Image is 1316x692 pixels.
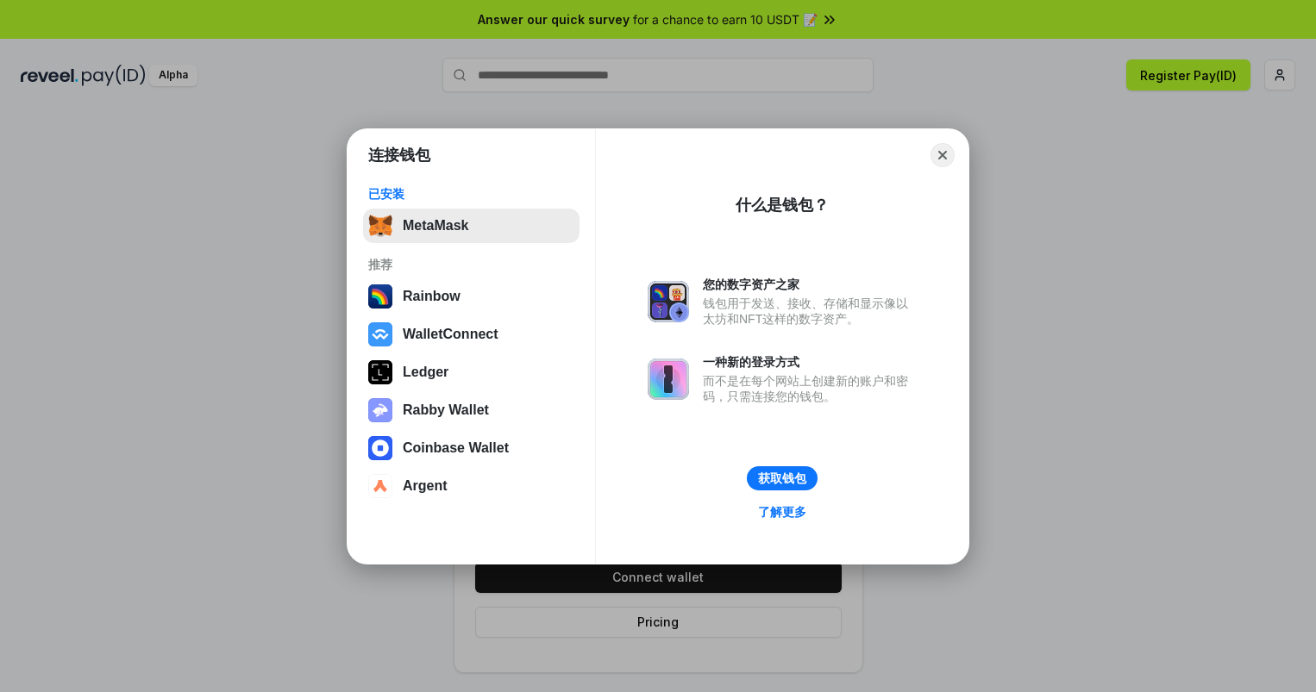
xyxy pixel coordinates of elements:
button: Close [931,143,955,167]
button: 获取钱包 [747,466,818,490]
img: svg+xml,%3Csvg%20xmlns%3D%22http%3A%2F%2Fwww.w3.org%2F2000%2Fsvg%22%20fill%3D%22none%22%20viewBox... [648,281,689,322]
div: 什么是钱包？ [736,195,829,215]
div: Ledger [403,365,448,380]
div: 了解更多 [758,504,806,520]
button: Rabby Wallet [363,393,580,427]
img: svg+xml,%3Csvg%20width%3D%2228%22%20height%3D%2228%22%20viewBox%3D%220%200%2028%2028%22%20fill%3D... [368,474,392,498]
div: 已安装 [368,186,574,202]
a: 了解更多 [748,501,817,523]
button: Rainbow [363,279,580,314]
img: svg+xml,%3Csvg%20fill%3D%22none%22%20height%3D%2233%22%20viewBox%3D%220%200%2035%2033%22%20width%... [368,214,392,238]
div: 一种新的登录方式 [703,354,917,370]
div: 您的数字资产之家 [703,277,917,292]
img: svg+xml,%3Csvg%20width%3D%22120%22%20height%3D%22120%22%20viewBox%3D%220%200%20120%20120%22%20fil... [368,284,392,309]
div: Rabby Wallet [403,402,489,418]
h1: 连接钱包 [368,145,430,165]
img: svg+xml,%3Csvg%20width%3D%2228%22%20height%3D%2228%22%20viewBox%3D%220%200%2028%2028%22%20fill%3D... [368,436,392,460]
div: MetaMask [403,218,468,234]
img: svg+xml,%3Csvg%20xmlns%3D%22http%3A%2F%2Fwww.w3.org%2F2000%2Fsvg%22%20fill%3D%22none%22%20viewBox... [648,358,689,400]
button: WalletConnect [363,317,580,352]
div: 钱包用于发送、接收、存储和显示像以太坊和NFT这样的数字资产。 [703,296,917,327]
button: Argent [363,469,580,503]
button: MetaMask [363,209,580,243]
div: Argent [403,478,448,494]
div: 推荐 [368,257,574,272]
div: Coinbase Wallet [403,440,509,456]
button: Coinbase Wallet [363,431,580,465]
div: Rainbow [403,289,461,304]
button: Ledger [363,355,580,390]
img: svg+xml,%3Csvg%20xmlns%3D%22http%3A%2F%2Fwww.w3.org%2F2000%2Fsvg%22%20fill%3D%22none%22%20viewBox... [368,398,392,422]
div: WalletConnect [403,327,498,342]
div: 获取钱包 [758,471,806,486]
img: svg+xml,%3Csvg%20xmlns%3D%22http%3A%2F%2Fwww.w3.org%2F2000%2Fsvg%22%20width%3D%2228%22%20height%3... [368,360,392,384]
div: 而不是在每个网站上创建新的账户和密码，只需连接您的钱包。 [703,373,917,404]
img: svg+xml,%3Csvg%20width%3D%2228%22%20height%3D%2228%22%20viewBox%3D%220%200%2028%2028%22%20fill%3D... [368,322,392,346]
